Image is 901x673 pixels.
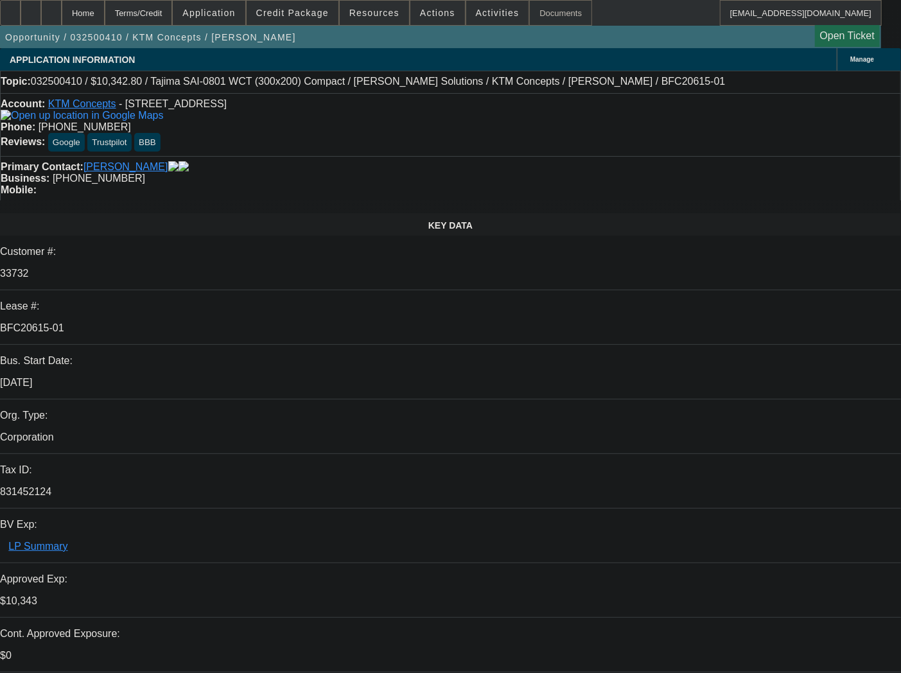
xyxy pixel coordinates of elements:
button: Resources [340,1,409,25]
button: BBB [134,133,161,152]
button: Application [173,1,245,25]
a: View Google Maps [1,110,163,121]
strong: Topic: [1,76,31,87]
a: [PERSON_NAME] [83,161,168,173]
span: - [STREET_ADDRESS] [119,98,227,109]
span: [PHONE_NUMBER] [39,121,131,132]
strong: Phone: [1,121,35,132]
img: Open up location in Google Maps [1,110,163,121]
button: Credit Package [247,1,338,25]
strong: Account: [1,98,45,109]
img: facebook-icon.png [168,161,179,173]
span: Application [182,8,235,18]
strong: Mobile: [1,184,37,195]
span: Manage [850,56,874,63]
span: Opportunity / 032500410 / KTM Concepts / [PERSON_NAME] [5,32,296,42]
span: KEY DATA [428,220,473,231]
span: Activities [476,8,520,18]
strong: Reviews: [1,136,45,147]
span: Resources [349,8,399,18]
span: APPLICATION INFORMATION [10,55,135,65]
button: Trustpilot [87,133,131,152]
img: linkedin-icon.png [179,161,189,173]
a: LP Summary [8,541,67,552]
button: Activities [466,1,529,25]
strong: Primary Contact: [1,161,83,173]
span: 032500410 / $10,342.80 / Tajima SAI-0801 WCT (300x200) Compact / [PERSON_NAME] Solutions / KTM Co... [31,76,726,87]
button: Actions [410,1,465,25]
button: Google [48,133,85,152]
span: Actions [420,8,455,18]
strong: Business: [1,173,49,184]
span: [PHONE_NUMBER] [53,173,145,184]
a: KTM Concepts [48,98,116,109]
span: Credit Package [256,8,329,18]
a: Open Ticket [815,25,880,47]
